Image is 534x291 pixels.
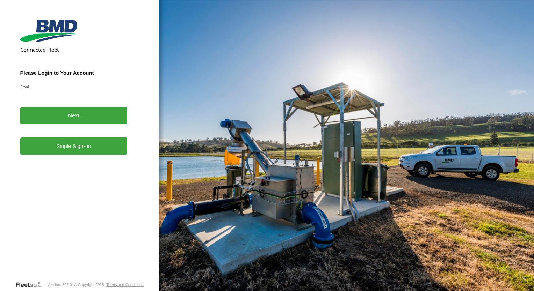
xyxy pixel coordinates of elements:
[20,107,128,124] button: Next
[20,137,128,155] a: Single Sign-on
[74,283,144,287] div: © Copyright 2025 -
[15,281,47,288] a: Visit our Website
[20,46,128,53] h2: Connected Fleet
[20,20,77,42] img: BMD
[47,283,74,287] div: Version: 305.01
[20,70,128,76] h3: Please Login to Your Account
[106,283,143,287] a: Terms and Conditions
[20,84,128,89] label: Email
